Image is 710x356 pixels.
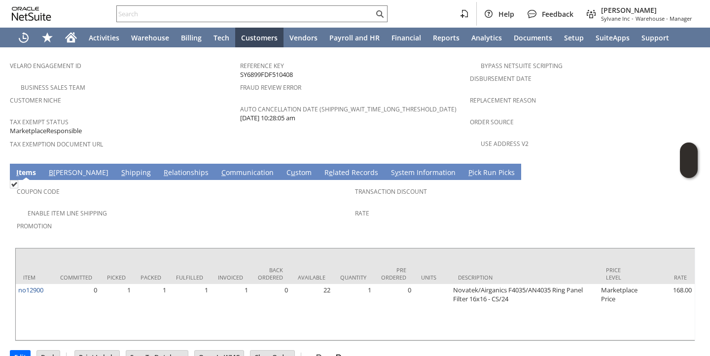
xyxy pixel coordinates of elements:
[241,33,278,42] span: Customers
[333,284,374,340] td: 1
[427,28,465,47] a: Reports
[240,83,301,92] a: Fraud Review Error
[298,274,325,281] div: Available
[59,28,83,47] a: Home
[211,284,250,340] td: 1
[89,33,119,42] span: Activities
[218,274,243,281] div: Invoiced
[599,284,640,340] td: Marketplace Price
[289,33,318,42] span: Vendors
[21,83,85,92] a: Business Sales Team
[386,28,427,47] a: Financial
[161,168,211,178] a: Relationships
[60,274,92,281] div: Committed
[10,62,81,70] a: Velaro Engagement ID
[141,274,161,281] div: Packed
[355,209,369,217] a: Rate
[601,5,692,15] span: [PERSON_NAME]
[121,168,125,177] span: S
[641,33,669,42] span: Support
[471,33,502,42] span: Analytics
[18,32,30,43] svg: Recent Records
[601,15,630,22] span: Sylvane Inc
[10,140,103,148] a: Tax Exemption Document URL
[374,284,414,340] td: 0
[17,187,60,196] a: Coupon Code
[564,33,584,42] span: Setup
[596,33,630,42] span: SuiteApps
[16,168,19,177] span: I
[680,142,698,178] iframe: Click here to launch Oracle Guided Learning Help Panel
[221,168,226,177] span: C
[291,168,295,177] span: u
[219,168,276,178] a: Communication
[470,96,536,105] a: Replacement reason
[41,32,53,43] svg: Shortcuts
[433,33,460,42] span: Reports
[83,28,125,47] a: Activities
[465,28,508,47] a: Analytics
[514,33,552,42] span: Documents
[240,62,284,70] a: Reference Key
[125,28,175,47] a: Warehouse
[250,284,290,340] td: 0
[636,28,675,47] a: Support
[46,168,111,178] a: B[PERSON_NAME]
[18,285,43,294] a: no12900
[23,274,45,281] div: Item
[290,284,333,340] td: 22
[10,126,82,136] span: MarketplaceResponsible
[119,168,153,178] a: Shipping
[117,8,374,20] input: Search
[100,284,133,340] td: 1
[508,28,558,47] a: Documents
[498,9,514,19] span: Help
[181,33,202,42] span: Billing
[606,266,633,281] div: Price Level
[558,28,590,47] a: Setup
[389,168,458,178] a: System Information
[28,209,107,217] a: Enable Item Line Shipping
[458,274,591,281] div: Description
[35,28,59,47] div: Shortcuts
[169,284,211,340] td: 1
[53,284,100,340] td: 0
[175,28,208,47] a: Billing
[468,168,472,177] span: P
[355,187,427,196] a: Transaction Discount
[323,28,386,47] a: Payroll and HR
[381,266,406,281] div: Pre Ordered
[284,168,314,178] a: Custom
[636,15,692,22] span: Warehouse - Manager
[470,118,514,126] a: Order Source
[542,9,573,19] span: Feedback
[10,118,69,126] a: Tax Exempt Status
[374,8,386,20] svg: Search
[213,33,229,42] span: Tech
[49,168,53,177] span: B
[395,168,398,177] span: y
[208,28,235,47] a: Tech
[322,168,381,178] a: Related Records
[451,284,599,340] td: Novatek/Airganics F4035/AN4035 Ring Panel Filter 16x16 - CS/24
[481,140,529,148] a: Use Address V2
[284,28,323,47] a: Vendors
[640,284,694,340] td: 168.00
[133,284,169,340] td: 1
[12,7,51,21] svg: logo
[240,105,457,113] a: Auto Cancellation Date (shipping_wait_time_long_threshold_date)
[329,33,380,42] span: Payroll and HR
[466,168,517,178] a: Pick Run Picks
[131,33,169,42] span: Warehouse
[10,96,61,105] a: Customer Niche
[65,32,77,43] svg: Home
[240,70,293,79] span: SY6899FDF510408
[107,274,126,281] div: Picked
[164,168,168,177] span: R
[632,15,634,22] span: -
[176,274,203,281] div: Fulfilled
[258,266,283,281] div: Back Ordered
[680,161,698,178] span: Oracle Guided Learning Widget. To move around, please hold and drag
[421,274,443,281] div: Units
[470,74,532,83] a: Disbursement Date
